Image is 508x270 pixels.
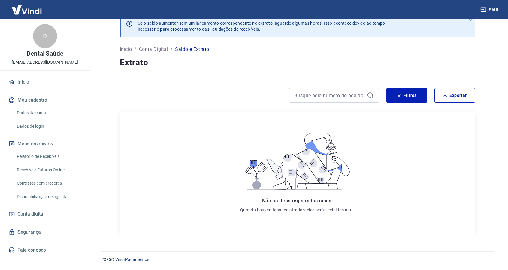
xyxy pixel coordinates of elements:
p: 2025 © [101,256,494,263]
h4: Extrato [120,57,475,69]
p: Quando houver itens registrados, eles serão exibidos aqui. [240,207,355,213]
p: / [171,46,173,53]
a: Dados da conta [14,107,83,119]
a: Recebíveis Futuros Online [14,164,83,176]
a: Contratos com credores [14,177,83,189]
p: [EMAIL_ADDRESS][DOMAIN_NAME] [12,59,78,66]
p: Dental Saúde [26,51,63,57]
a: Disponibilização de agenda [14,191,83,203]
a: Dados de login [14,120,83,133]
a: Início [120,46,132,53]
a: Conta Digital [139,46,168,53]
button: Exportar [434,88,475,103]
a: Conta digital [7,207,83,221]
button: Filtros [386,88,427,103]
a: Relatório de Recebíveis [14,150,83,163]
a: Segurança [7,226,83,239]
img: Vindi [7,0,46,19]
p: Saldo e Extrato [175,46,209,53]
button: Sair [479,4,501,15]
input: Busque pelo número do pedido [294,91,364,100]
p: Se o saldo aumentar sem um lançamento correspondente no extrato, aguarde algumas horas. Isso acon... [138,20,385,32]
span: Não há itens registrados ainda. [262,198,333,204]
div: D [33,24,57,48]
a: Fale conosco [7,244,83,257]
p: / [134,46,136,53]
span: Conta digital [17,210,44,218]
button: Meu cadastro [7,94,83,107]
a: Início [7,75,83,89]
button: Meus recebíveis [7,137,83,150]
a: Vindi Pagamentos [115,257,149,262]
